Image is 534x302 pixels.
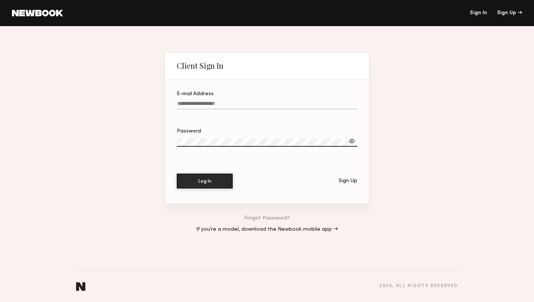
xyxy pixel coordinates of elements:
input: Password [177,138,357,147]
div: Client Sign In [177,61,223,70]
div: Sign Up [339,178,357,184]
div: E-mail Address [177,91,357,97]
a: Forgot Password? [244,216,290,221]
button: Log In [177,174,233,189]
div: Password [177,129,357,134]
div: Sign Up [497,10,522,16]
input: E-mail Address [177,101,357,109]
a: If you’re a model, download the Newbook mobile app → [196,227,338,232]
div: 2025 , all rights reserved [379,284,458,289]
a: Sign In [470,10,487,16]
